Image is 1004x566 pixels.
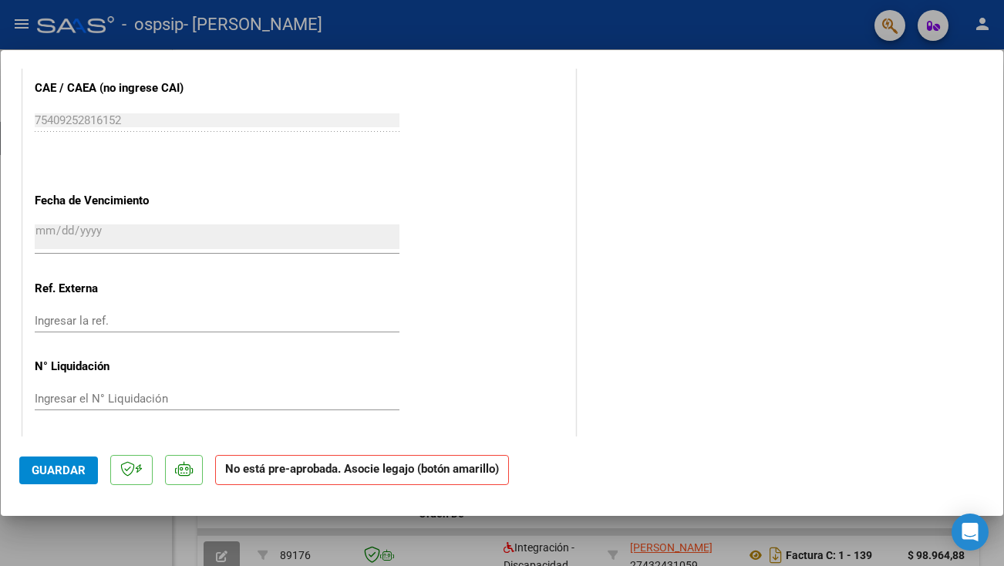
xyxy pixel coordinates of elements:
p: Ref. Externa [35,280,194,298]
p: Fecha de Vencimiento [35,192,194,210]
div: Open Intercom Messenger [952,514,989,551]
span: Guardar [32,463,86,477]
p: N° Liquidación [35,358,194,376]
button: Guardar [19,457,98,484]
strong: No está pre-aprobada. Asocie legajo (botón amarillo) [215,455,509,485]
p: CAE / CAEA (no ingrese CAI) [35,79,194,97]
